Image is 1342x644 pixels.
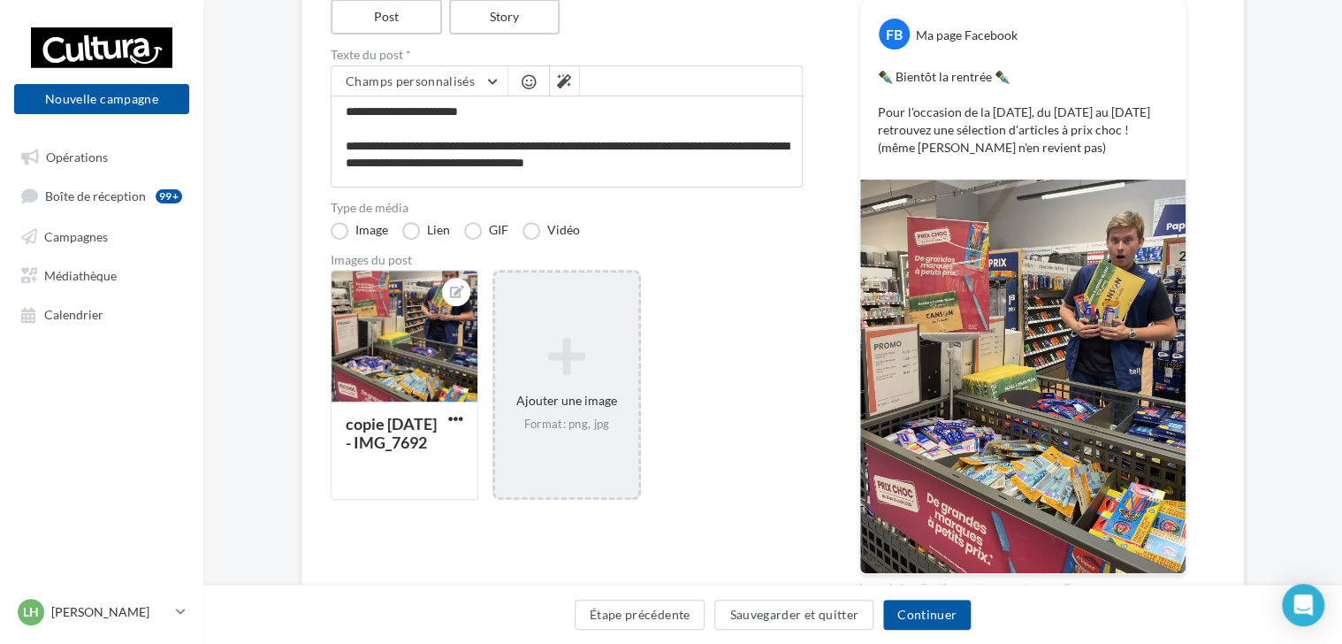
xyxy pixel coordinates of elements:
[883,600,971,630] button: Continuer
[331,49,803,61] label: Texte du post *
[464,222,508,240] label: GIF
[331,202,803,214] label: Type de média
[916,27,1018,44] div: Ma page Facebook
[11,219,193,251] a: Campagnes
[14,595,189,629] a: LH [PERSON_NAME]
[46,149,108,164] span: Opérations
[575,600,705,630] button: Étape précédente
[45,188,146,203] span: Boîte de réception
[44,228,108,243] span: Campagnes
[859,574,1186,597] div: La prévisualisation est non-contractuelle
[11,179,193,211] a: Boîte de réception99+
[332,66,507,96] button: Champs personnalisés
[44,307,103,322] span: Calendrier
[23,603,39,621] span: LH
[402,222,450,240] label: Lien
[878,68,1168,157] p: ✒️ Bientôt la rentrée ✒️ Pour l'occasion de la [DATE], du [DATE] au [DATE] retrouvez une sélectio...
[714,600,873,630] button: Sauvegarder et quitter
[522,222,580,240] label: Vidéo
[51,603,169,621] p: [PERSON_NAME]
[156,189,182,203] div: 99+
[331,254,803,266] div: Images du post
[346,73,475,88] span: Champs personnalisés
[44,267,117,282] span: Médiathèque
[1282,584,1324,626] div: Open Intercom Messenger
[346,414,437,452] div: copie [DATE] - IMG_7692
[11,297,193,329] a: Calendrier
[331,222,388,240] label: Image
[879,19,910,50] div: FB
[11,140,193,172] a: Opérations
[14,84,189,114] button: Nouvelle campagne
[11,258,193,290] a: Médiathèque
